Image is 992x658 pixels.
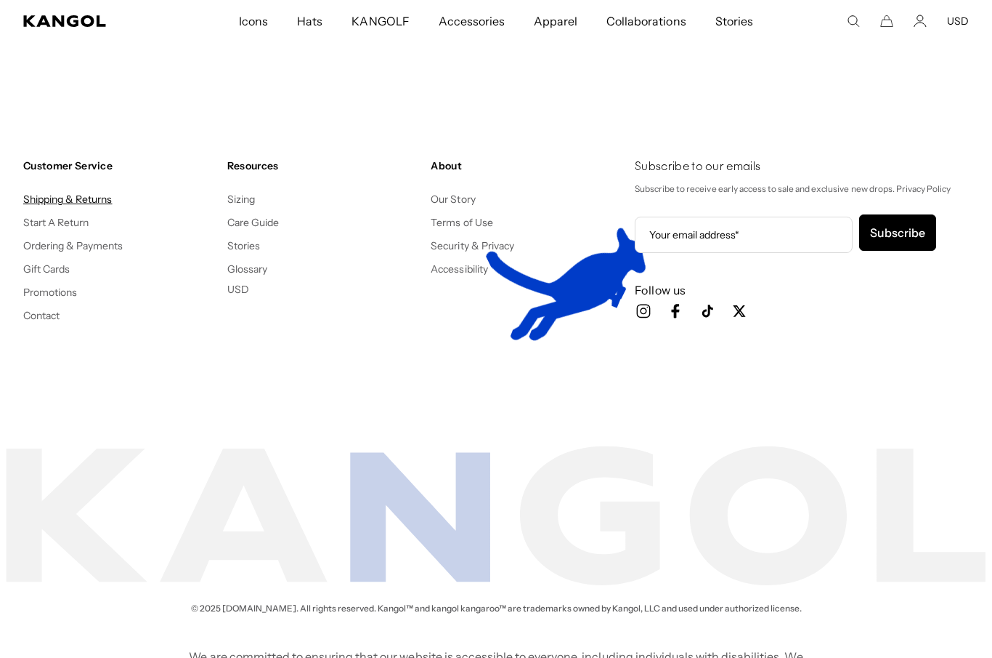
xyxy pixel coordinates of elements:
[859,214,936,251] button: Subscribe
[23,286,77,299] a: Promotions
[23,262,70,276] a: Gift Cards
[431,193,475,206] a: Our Story
[914,15,927,28] a: Account
[431,239,514,252] a: Security & Privacy
[431,216,492,229] a: Terms of Use
[635,159,969,175] h4: Subscribe to our emails
[847,15,860,28] summary: Search here
[227,239,260,252] a: Stories
[227,262,267,276] a: Glossary
[227,283,249,296] button: USD
[635,282,969,298] h3: Follow us
[23,159,216,172] h4: Customer Service
[23,193,113,206] a: Shipping & Returns
[23,15,158,27] a: Kangol
[431,262,487,276] a: Accessibility
[227,159,420,172] h4: Resources
[23,216,89,229] a: Start A Return
[227,216,279,229] a: Care Guide
[23,309,60,322] a: Contact
[635,181,969,197] p: Subscribe to receive early access to sale and exclusive new drops. Privacy Policy
[947,15,969,28] button: USD
[227,193,255,206] a: Sizing
[880,15,893,28] button: Cart
[23,239,123,252] a: Ordering & Payments
[431,159,623,172] h4: About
